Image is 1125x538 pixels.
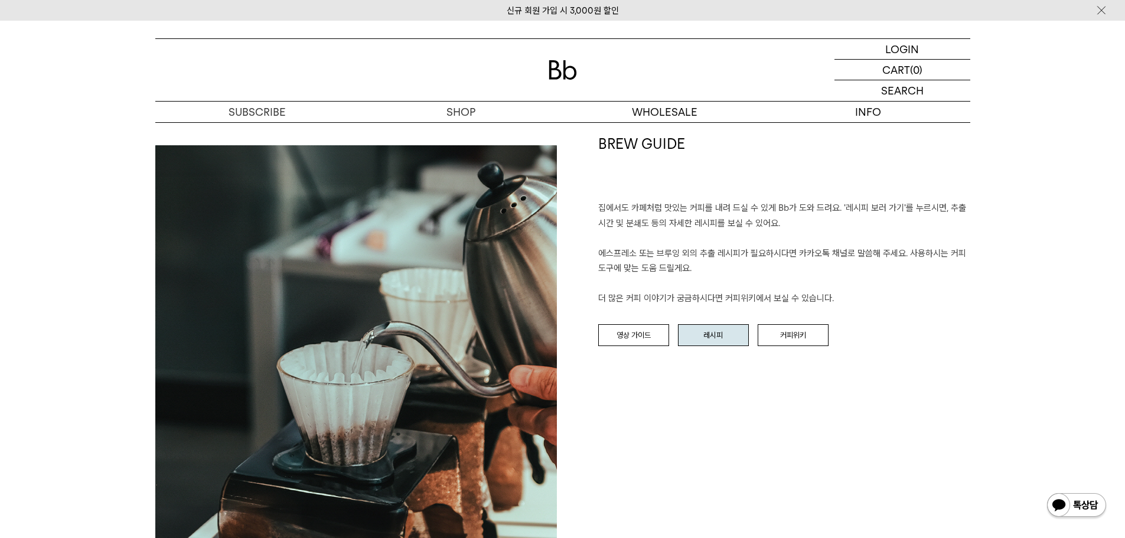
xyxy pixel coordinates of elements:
[359,102,563,122] a: SHOP
[834,39,970,60] a: LOGIN
[507,5,619,16] a: 신규 회원 가입 시 3,000원 할인
[549,60,577,80] img: 로고
[678,324,749,347] a: 레시피
[155,102,359,122] a: SUBSCRIBE
[1046,492,1107,520] img: 카카오톡 채널 1:1 채팅 버튼
[767,102,970,122] p: INFO
[882,60,910,80] p: CART
[881,80,924,101] p: SEARCH
[598,134,970,201] h1: BREW GUIDE
[885,39,919,59] p: LOGIN
[834,60,970,80] a: CART (0)
[910,60,922,80] p: (0)
[598,324,669,347] a: 영상 가이드
[758,324,829,347] a: 커피위키
[563,102,767,122] p: WHOLESALE
[598,201,970,307] p: 집에서도 카페처럼 맛있는 커피를 내려 드실 ﻿수 있게 Bb가 도와 드려요. '레시피 보러 가기'를 누르시면, 추출 시간 및 분쇄도 등의 자세한 레시피를 보실 수 있어요. 에스...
